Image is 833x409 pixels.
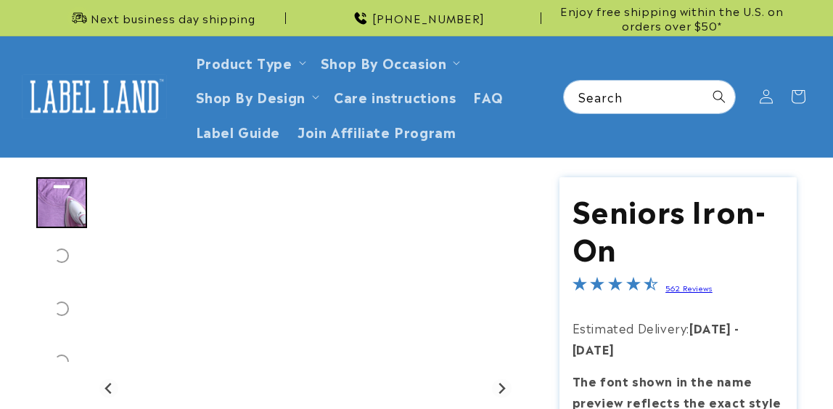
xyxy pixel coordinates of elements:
span: 4.4-star overall rating [573,278,658,296]
span: Care instructions [334,88,456,105]
a: Label Land [17,68,173,124]
span: FAQ [473,88,504,105]
button: Next slide [492,378,512,398]
span: Join Affiliate Program [297,123,456,139]
button: Search [703,81,735,113]
div: Go to slide 1 [36,177,87,228]
strong: [DATE] [689,319,731,336]
summary: Shop By Design [187,79,325,113]
a: Label Guide [187,114,290,148]
iframe: Gorgias Floating Chat [528,341,818,394]
img: Iron on name label being ironed to shirt [36,177,87,228]
a: Shop By Design [196,86,305,106]
strong: - [734,319,739,336]
span: Enjoy free shipping within the U.S. on orders over $50* [547,4,797,32]
p: Estimated Delivery: [573,317,784,360]
span: Shop By Occasion [321,54,447,70]
img: Label Land [22,74,167,119]
span: [PHONE_NUMBER] [372,11,485,25]
span: Label Guide [196,123,281,139]
h1: Seniors Iron-On [573,190,784,266]
a: FAQ [464,79,512,113]
div: Go to slide 2 [36,230,87,281]
span: Next business day shipping [91,11,255,25]
div: Go to slide 3 [36,283,87,334]
a: Product Type [196,52,292,72]
summary: Shop By Occasion [312,45,467,79]
a: 562 Reviews [665,283,713,293]
a: Care instructions [325,79,464,113]
summary: Product Type [187,45,312,79]
div: Go to slide 4 [36,336,87,387]
a: Join Affiliate Program [289,114,464,148]
button: Go to last slide [99,378,119,398]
